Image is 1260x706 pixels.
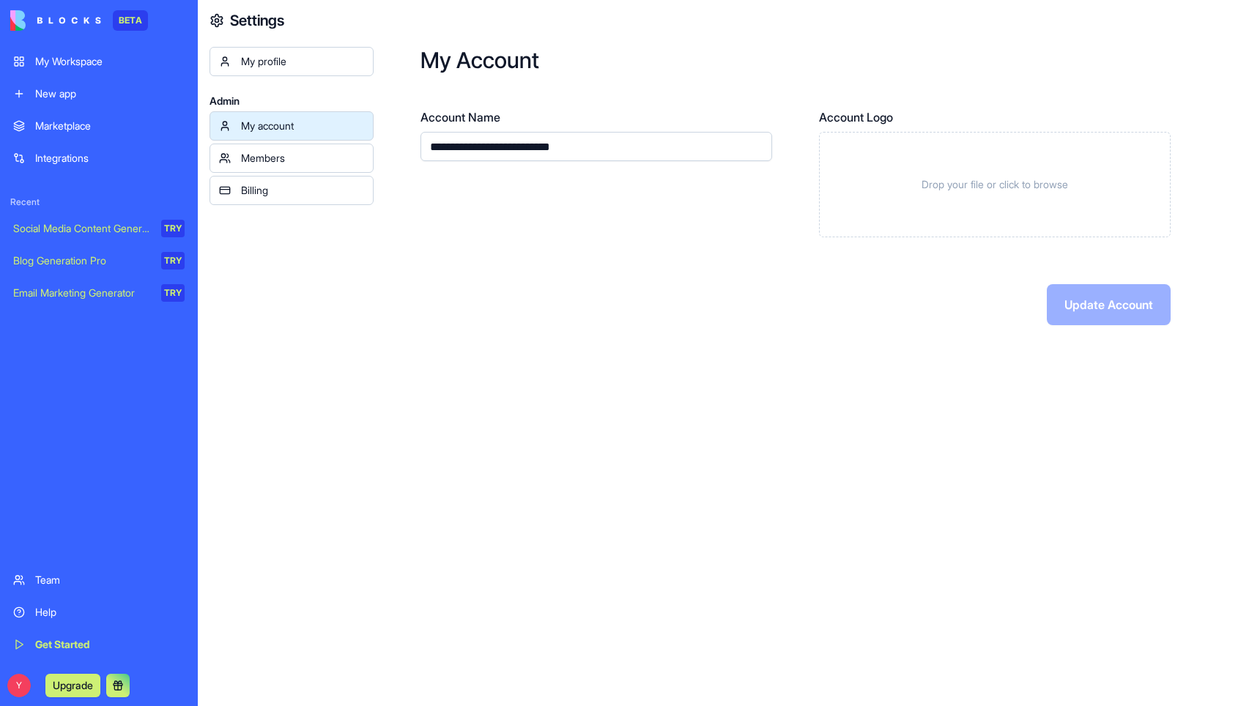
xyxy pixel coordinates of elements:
span: Admin [210,94,374,108]
div: TRY [161,252,185,270]
div: BETA [113,10,148,31]
div: My Workspace [35,54,185,69]
a: Members [210,144,374,173]
div: Social Media Content Generator [13,221,151,236]
div: My account [241,119,364,133]
a: My Workspace [4,47,193,76]
div: Drop your file or click to browse [819,132,1171,237]
label: Account Name [420,108,772,126]
a: Team [4,565,193,595]
a: BETA [10,10,148,31]
div: TRY [161,284,185,302]
div: Get Started [35,637,185,652]
a: Upgrade [45,677,100,692]
h2: My Account [420,47,1213,73]
div: Marketplace [35,119,185,133]
a: New app [4,79,193,108]
div: Billing [241,183,364,198]
div: TRY [161,220,185,237]
div: Help [35,605,185,620]
a: Social Media Content GeneratorTRY [4,214,193,243]
div: Integrations [35,151,185,166]
div: Team [35,573,185,587]
div: Members [241,151,364,166]
a: Email Marketing GeneratorTRY [4,278,193,308]
div: My profile [241,54,364,69]
a: Help [4,598,193,627]
a: My account [210,111,374,141]
label: Account Logo [819,108,1171,126]
a: Marketplace [4,111,193,141]
span: Recent [4,196,193,208]
div: New app [35,86,185,101]
div: Blog Generation Pro [13,253,151,268]
a: Billing [210,176,374,205]
a: My profile [210,47,374,76]
span: Drop your file or click to browse [922,177,1068,192]
a: Get Started [4,630,193,659]
h4: Settings [230,10,284,31]
img: logo [10,10,101,31]
a: Blog Generation ProTRY [4,246,193,275]
span: Y [7,674,31,697]
button: Upgrade [45,674,100,697]
div: Email Marketing Generator [13,286,151,300]
a: Integrations [4,144,193,173]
